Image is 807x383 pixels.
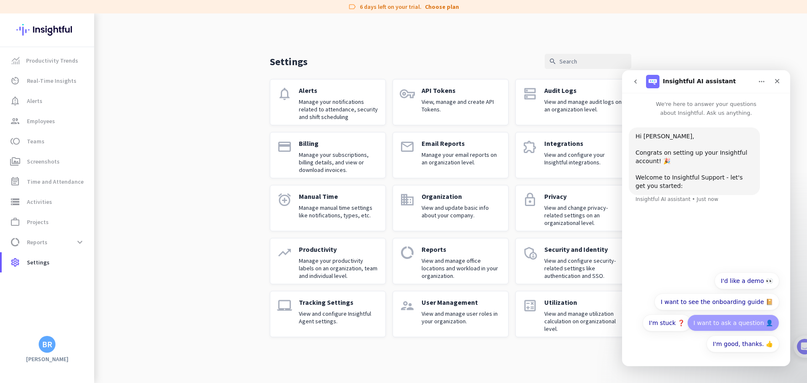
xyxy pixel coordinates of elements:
[2,111,94,131] a: groupEmployees
[299,192,379,201] p: Manual Time
[422,98,501,113] p: View, manage and create API Tokens.
[422,245,501,254] p: Reports
[27,136,45,146] span: Teams
[10,197,20,207] i: storage
[27,217,49,227] span: Projects
[27,116,55,126] span: Employees
[27,76,76,86] span: Real-Time Insights
[277,298,292,313] i: laptop_mac
[270,55,308,68] p: Settings
[522,139,538,154] i: extension
[544,245,624,254] p: Security and Identity
[2,50,94,71] a: menu-itemProductivity Trends
[422,86,501,95] p: API Tokens
[544,192,624,201] p: Privacy
[299,245,379,254] p: Productivity
[270,291,386,337] a: laptop_macTracking SettingsView and configure Insightful Agent settings.
[400,192,415,207] i: domain
[544,98,624,113] p: View and manage audit logs on an organization level.
[277,192,292,207] i: alarm_add
[544,298,624,306] p: Utilization
[515,185,631,231] a: lockPrivacyView and change privacy-related settings on an organizational level.
[522,298,538,313] i: calculate
[2,91,94,111] a: notification_importantAlerts
[270,79,386,125] a: notificationsAlertsManage your notifications related to attendance, security and shift scheduling
[10,116,20,126] i: group
[2,131,94,151] a: tollTeams
[27,156,60,166] span: Screenshots
[622,70,790,366] iframe: Intercom live chat
[2,172,94,192] a: event_noteTime and Attendance
[10,96,20,106] i: notification_important
[2,71,94,91] a: av_timerReal-Time Insights
[10,76,20,86] i: av_timer
[544,257,624,280] p: View and configure security-related settings like authentication and SSO.
[27,96,42,106] span: Alerts
[277,139,292,154] i: payment
[544,310,624,333] p: View and manage utilization calculation on organizational level.
[549,58,556,65] i: search
[277,245,292,260] i: trending_up
[422,310,501,325] p: View and manage user roles in your organization.
[2,192,94,212] a: storageActivities
[422,139,501,148] p: Email Reports
[299,86,379,95] p: Alerts
[299,204,379,219] p: Manage manual time settings like notifications, types, etc.
[10,217,20,227] i: work_outline
[393,291,509,337] a: supervisor_accountUser ManagementView and manage user roles in your organization.
[299,257,379,280] p: Manage your productivity labels on an organization, team and individual level.
[400,245,415,260] i: data_usage
[393,132,509,178] a: emailEmail ReportsManage your email reports on an organization level.
[422,257,501,280] p: View and manage office locations and workload in your organization.
[544,86,624,95] p: Audit Logs
[422,192,501,201] p: Organization
[2,252,94,272] a: settingsSettings
[16,13,78,46] img: Insightful logo
[299,139,379,148] p: Billing
[2,232,94,252] a: data_usageReportsexpand_more
[422,298,501,306] p: User Management
[393,238,509,284] a: data_usageReportsView and manage office locations and workload in your organization.
[299,298,379,306] p: Tracking Settings
[27,197,52,207] span: Activities
[10,156,20,166] i: perm_media
[515,79,631,125] a: dnsAudit LogsView and manage audit logs on an organization level.
[544,139,624,148] p: Integrations
[12,57,19,64] img: menu-item
[544,151,624,166] p: View and configure your Insightful integrations.
[270,132,386,178] a: paymentBillingManage your subscriptions, billing details, and view or download invoices.
[393,79,509,125] a: vpn_keyAPI TokensView, manage and create API Tokens.
[72,235,87,250] button: expand_more
[348,3,356,11] i: label
[299,310,379,325] p: View and configure Insightful Agent settings.
[544,204,624,227] p: View and change privacy-related settings on an organizational level.
[515,291,631,337] a: calculateUtilizationView and manage utilization calculation on organizational level.
[10,237,20,247] i: data_usage
[422,204,501,219] p: View and update basic info about your company.
[393,185,509,231] a: domainOrganizationView and update basic info about your company.
[2,151,94,172] a: perm_mediaScreenshots
[425,3,459,11] a: Choose plan
[2,212,94,232] a: work_outlineProjects
[545,54,631,69] input: Search
[522,245,538,260] i: admin_panel_settings
[10,136,20,146] i: toll
[99,13,105,383] img: menu-toggle
[522,86,538,101] i: dns
[299,151,379,174] p: Manage your subscriptions, billing details, and view or download invoices.
[27,177,84,187] span: Time and Attendance
[27,257,50,267] span: Settings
